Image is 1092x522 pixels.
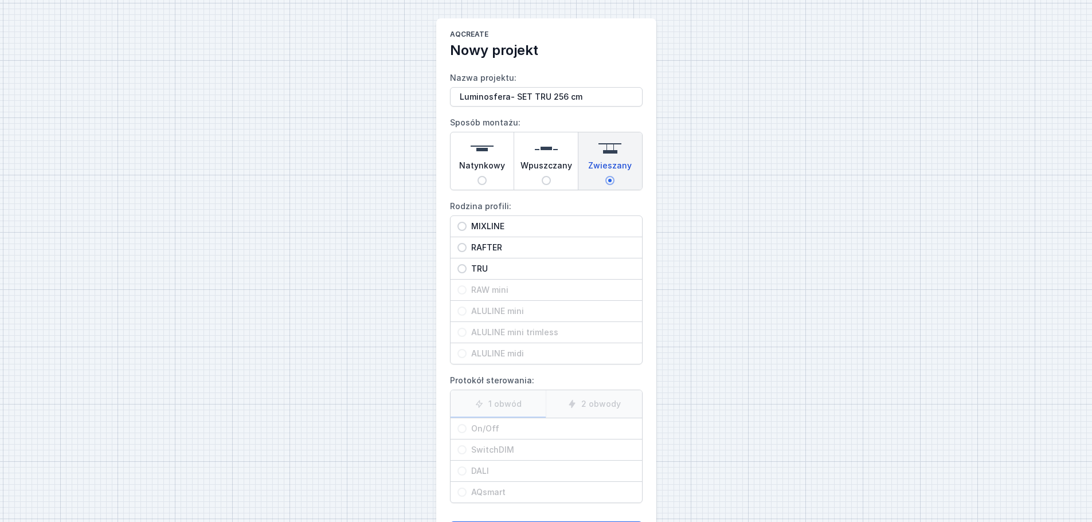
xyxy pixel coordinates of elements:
img: suspended.svg [598,137,621,160]
input: RAFTER [457,243,467,252]
img: surface.svg [471,137,494,160]
input: Wpuszczany [542,176,551,185]
input: MIXLINE [457,222,467,231]
input: Nazwa projektu: [450,87,643,107]
span: TRU [467,263,635,274]
input: Zwieszany [605,176,615,185]
h1: AQcreate [450,30,643,41]
img: recessed.svg [535,137,558,160]
label: Rodzina profili: [450,197,643,364]
input: Natynkowy [477,176,487,185]
span: Zwieszany [588,160,632,176]
span: Wpuszczany [520,160,572,176]
label: Sposób montażu: [450,113,643,190]
input: TRU [457,264,467,273]
span: MIXLINE [467,221,635,232]
label: Nazwa projektu: [450,69,643,107]
span: RAFTER [467,242,635,253]
span: Natynkowy [459,160,505,176]
label: Protokół sterowania: [450,371,643,503]
h2: Nowy projekt [450,41,643,60]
